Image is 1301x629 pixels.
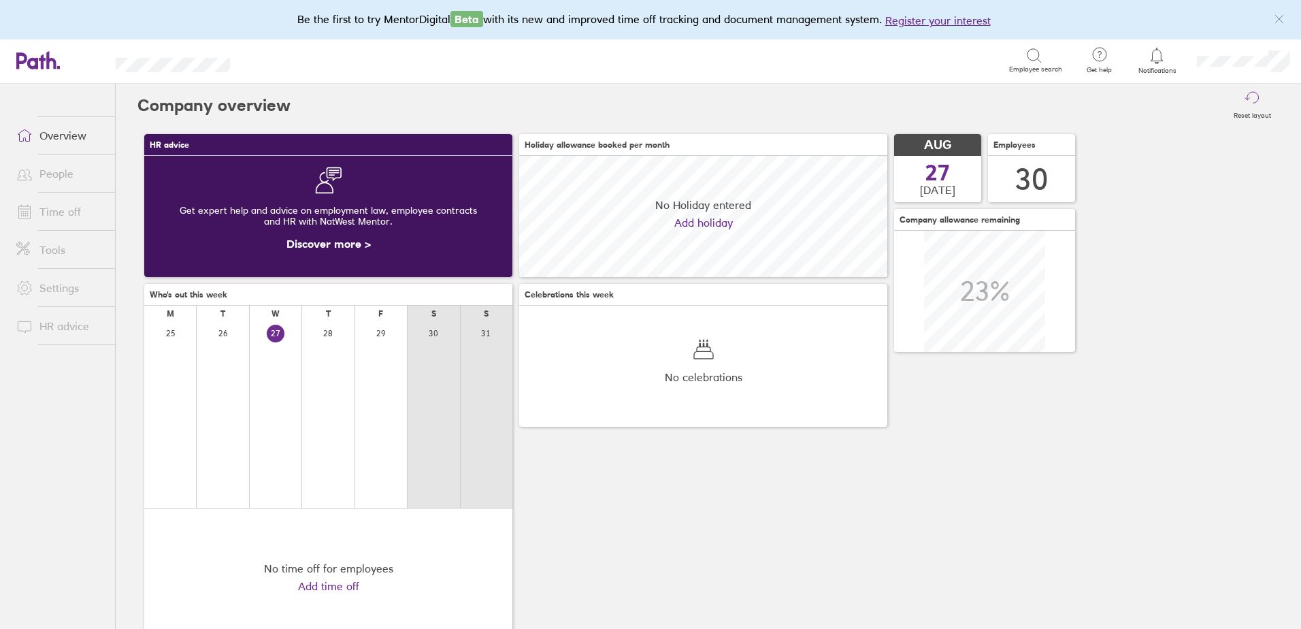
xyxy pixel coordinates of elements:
button: Reset layout [1225,84,1279,127]
span: Company allowance remaining [900,215,1020,225]
button: Register your interest [885,12,991,29]
span: AUG [924,138,951,152]
a: Add time off [298,580,359,592]
span: Celebrations this week [525,290,614,300]
div: No time off for employees [264,562,393,575]
div: Get expert help and advice on employment law, employee contracts and HR with NatWest Mentor. [155,194,501,238]
span: 27 [925,162,950,184]
div: S [484,309,489,319]
span: No celebrations [665,371,742,383]
div: S [431,309,436,319]
div: W [271,309,280,319]
span: Beta [450,11,483,27]
span: Employees [993,140,1036,150]
span: Get help [1077,66,1121,74]
span: Holiday allowance booked per month [525,140,670,150]
span: Employee search [1009,65,1062,74]
a: Discover more > [286,237,371,251]
a: People [5,160,115,187]
a: Settings [5,274,115,302]
div: Search [267,54,301,66]
a: Add holiday [674,216,733,229]
div: M [167,309,174,319]
span: HR advice [150,140,189,150]
a: Notifications [1135,46,1179,75]
a: Time off [5,198,115,225]
div: Be the first to try MentorDigital with its new and improved time off tracking and document manage... [297,11,1004,29]
div: T [220,309,225,319]
div: 30 [1015,162,1048,197]
span: No Holiday entered [655,199,751,211]
a: HR advice [5,312,115,340]
span: Who's out this week [150,290,227,300]
label: Reset layout [1225,108,1279,120]
span: [DATE] [920,184,955,196]
div: F [378,309,383,319]
div: T [326,309,331,319]
h2: Company overview [137,84,291,127]
a: Overview [5,122,115,149]
a: Tools [5,236,115,263]
span: Notifications [1135,67,1179,75]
